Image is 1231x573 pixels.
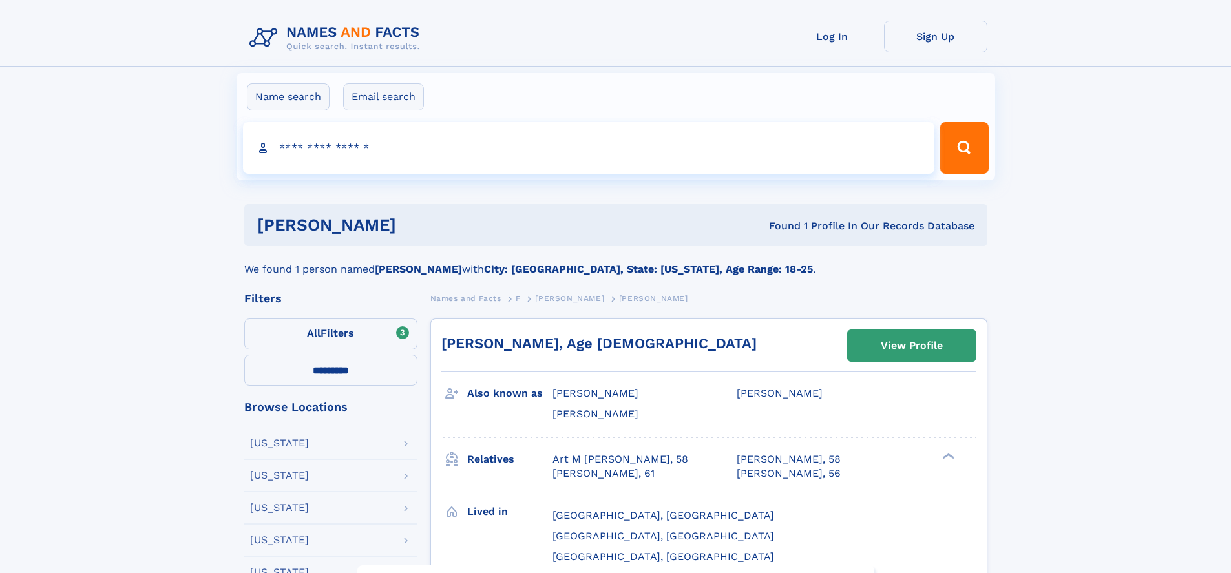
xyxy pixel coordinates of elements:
[247,83,330,110] label: Name search
[467,501,552,523] h3: Lived in
[250,535,309,545] div: [US_STATE]
[244,318,417,349] label: Filters
[467,448,552,470] h3: Relatives
[552,408,638,420] span: [PERSON_NAME]
[582,219,974,233] div: Found 1 Profile In Our Records Database
[940,122,988,174] button: Search Button
[244,401,417,413] div: Browse Locations
[467,382,552,404] h3: Also known as
[516,290,521,306] a: F
[552,550,774,563] span: [GEOGRAPHIC_DATA], [GEOGRAPHIC_DATA]
[940,452,955,460] div: ❯
[781,21,884,52] a: Log In
[848,330,976,361] a: View Profile
[552,452,688,466] a: Art M [PERSON_NAME], 58
[484,263,813,275] b: City: [GEOGRAPHIC_DATA], State: [US_STATE], Age Range: 18-25
[737,387,823,399] span: [PERSON_NAME]
[375,263,462,275] b: [PERSON_NAME]
[441,335,757,351] a: [PERSON_NAME], Age [DEMOGRAPHIC_DATA]
[430,290,501,306] a: Names and Facts
[881,331,943,360] div: View Profile
[244,293,417,304] div: Filters
[552,466,655,481] a: [PERSON_NAME], 61
[884,21,987,52] a: Sign Up
[552,387,638,399] span: [PERSON_NAME]
[535,294,604,303] span: [PERSON_NAME]
[244,246,987,277] div: We found 1 person named with .
[516,294,521,303] span: F
[619,294,688,303] span: [PERSON_NAME]
[257,217,583,233] h1: [PERSON_NAME]
[250,470,309,481] div: [US_STATE]
[244,21,430,56] img: Logo Names and Facts
[250,503,309,513] div: [US_STATE]
[737,452,841,466] a: [PERSON_NAME], 58
[243,122,935,174] input: search input
[307,327,321,339] span: All
[250,438,309,448] div: [US_STATE]
[737,466,841,481] a: [PERSON_NAME], 56
[535,290,604,306] a: [PERSON_NAME]
[343,83,424,110] label: Email search
[552,530,774,542] span: [GEOGRAPHIC_DATA], [GEOGRAPHIC_DATA]
[552,509,774,521] span: [GEOGRAPHIC_DATA], [GEOGRAPHIC_DATA]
